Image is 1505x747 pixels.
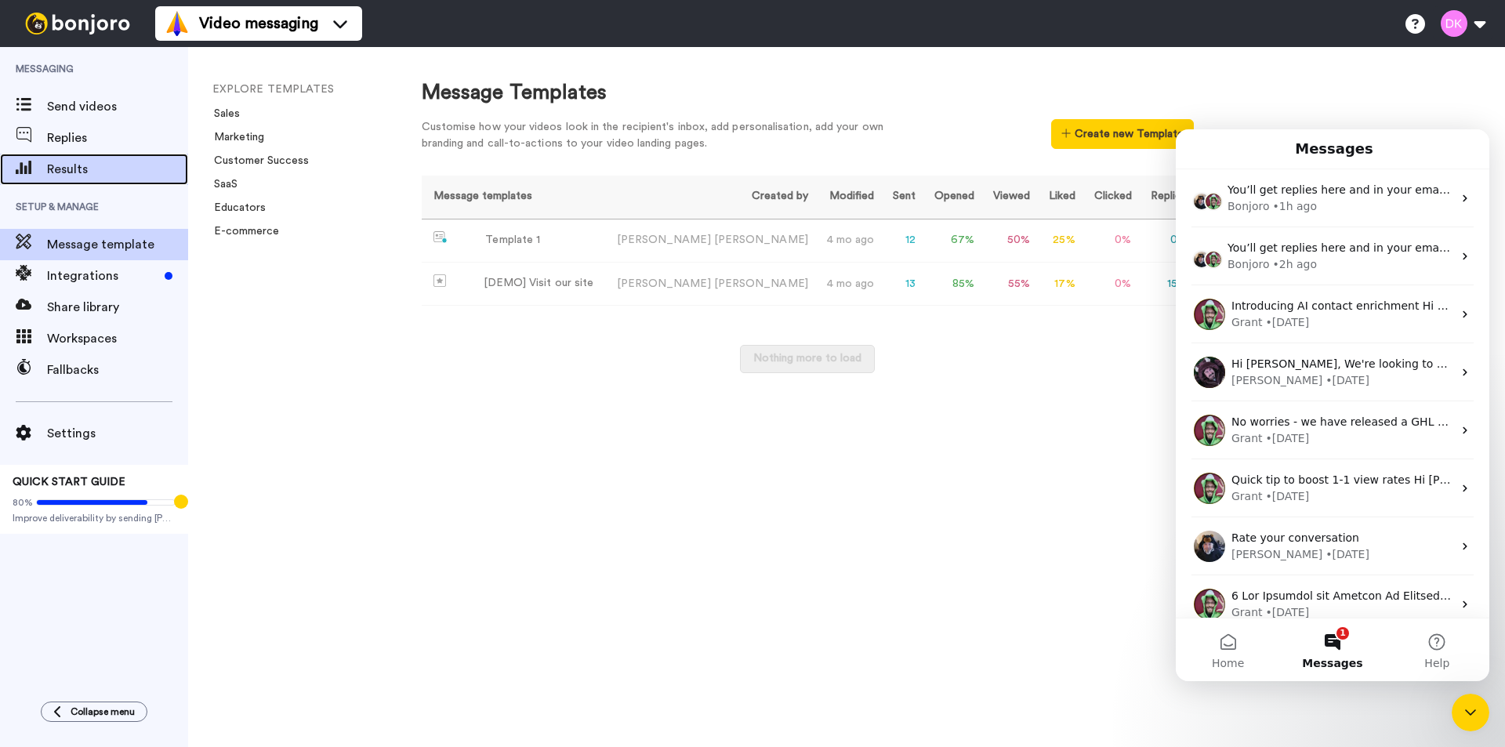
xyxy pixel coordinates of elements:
div: • [DATE] [150,417,194,433]
button: Messages [104,489,209,552]
li: EXPLORE TEMPLATES [212,82,424,98]
div: Grant [56,185,87,201]
span: Message template [47,235,188,254]
span: Workspaces [47,329,188,348]
th: Modified [814,176,881,219]
td: 50 % [981,219,1036,263]
td: 85 % [922,263,981,306]
a: Sales [205,108,240,119]
div: Customise how your videos look in the recipient's inbox, add personalisation, add your own brandi... [422,119,908,152]
a: SaaS [205,179,238,190]
span: Results [47,160,188,179]
div: Grant [56,359,87,375]
iframe: Intercom live chat [1452,694,1489,731]
div: • [DATE] [90,301,134,317]
span: Collapse menu [71,705,135,718]
div: • [DATE] [90,475,134,491]
div: [PERSON_NAME] [56,243,147,259]
td: 25 % [1036,219,1082,263]
span: Settings [47,424,188,443]
span: [PERSON_NAME] [714,278,808,289]
td: 0 % [1138,219,1194,263]
button: Nothing more to load [740,345,875,373]
div: Bonjoro [52,127,94,143]
div: Tooltip anchor [174,495,188,509]
span: No worries - we have released a GHL workflow integration as well - so you can set up a step to cr... [56,286,719,299]
td: 4 mo ago [814,263,881,306]
td: 0 % [1082,219,1138,263]
td: 4 mo ago [814,219,881,263]
td: [PERSON_NAME] [602,263,814,306]
img: nextgen-template.svg [433,231,448,244]
span: Integrations [47,267,158,285]
th: Opened [922,176,981,219]
iframe: Intercom live chat [1176,129,1489,681]
img: Profile image for Grant [18,285,49,317]
td: 67 % [922,219,981,263]
div: • 2h ago [97,127,142,143]
div: Message Templates [422,78,1194,107]
div: • [DATE] [150,243,194,259]
span: Fallbacks [47,361,188,379]
th: Liked [1036,176,1082,219]
a: E-commerce [205,226,279,237]
div: Template 1 [485,232,540,248]
img: vm-color.svg [165,11,190,36]
th: Viewed [981,176,1036,219]
td: [PERSON_NAME] [602,219,814,263]
span: You’ll get replies here and in your email: ✉️ [EMAIL_ADDRESS][DOMAIN_NAME] Our usual reply time 🕒... [52,112,687,125]
img: demo-template.svg [433,274,446,287]
span: Rate your conversation [56,402,183,415]
div: [DEMO] Visit our site [484,275,594,292]
td: 0 % [1082,263,1138,306]
span: Messages [126,528,187,539]
td: 15 % [1138,263,1194,306]
th: Message templates [422,176,603,219]
span: Help [248,528,274,539]
th: Replied [1138,176,1194,219]
a: Marketing [205,132,264,143]
div: • [DATE] [90,359,134,375]
span: QUICK START GUIDE [13,477,125,488]
div: • 1h ago [97,69,142,85]
span: [PERSON_NAME] [714,234,808,245]
td: 17 % [1036,263,1082,306]
span: Share library [47,298,188,317]
img: Profile image for Grant [18,169,49,201]
a: Customer Success [205,155,309,166]
th: Sent [880,176,922,219]
th: Clicked [1082,176,1138,219]
span: You’ll get replies here and in your email: ✉️ [EMAIL_ADDRESS][DOMAIN_NAME] Our usual reply time 🕒... [52,54,687,67]
button: Help [209,489,314,552]
div: [PERSON_NAME] [56,417,147,433]
div: Grant [56,301,87,317]
div: Bonjoro [52,69,94,85]
div: • [DATE] [90,185,134,201]
img: Profile image for Grant [18,459,49,491]
th: Created by [602,176,814,219]
td: 12 [880,219,922,263]
button: Create new Template [1051,119,1193,149]
a: Educators [205,202,266,213]
img: Grant avatar [28,121,47,140]
div: Grant [56,475,87,491]
span: Improve deliverability by sending [PERSON_NAME]’s from your own email [13,512,176,524]
img: Profile image for Johann [18,401,49,433]
span: Home [36,528,68,539]
img: Profile image for Matt [18,227,49,259]
span: 80% [13,496,33,509]
span: Send videos [47,97,188,116]
td: 13 [880,263,922,306]
img: Johann avatar [16,121,35,140]
span: Replies [47,129,188,147]
img: bj-logo-header-white.svg [19,13,136,34]
button: Collapse menu [41,702,147,722]
td: 55 % [981,263,1036,306]
span: Video messaging [199,13,318,34]
img: Profile image for Grant [18,343,49,375]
